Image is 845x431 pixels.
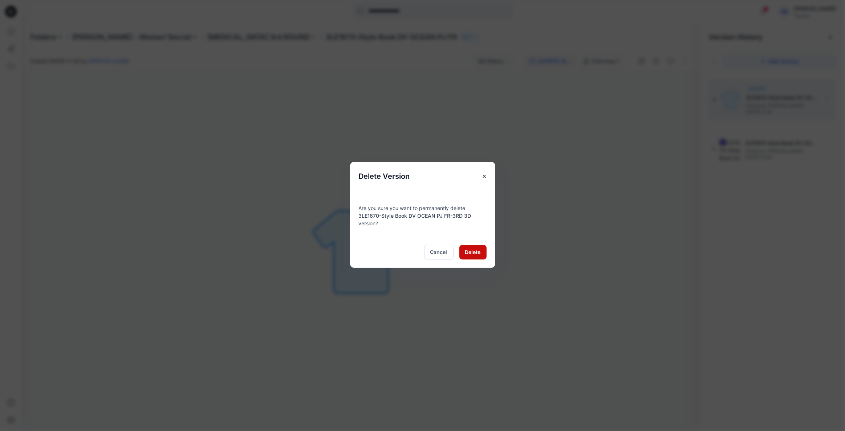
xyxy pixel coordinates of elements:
span: Cancel [430,248,447,256]
span: Delete [465,248,481,256]
button: Cancel [424,245,454,259]
span: 3LE1670-Style Book DV OCEAN PJ FR-3RD 3D [359,213,471,219]
div: Are you sure you want to permanently delete version? [359,200,487,227]
h5: Delete Version [350,162,419,191]
button: Delete [459,245,487,259]
button: Close [478,170,491,183]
